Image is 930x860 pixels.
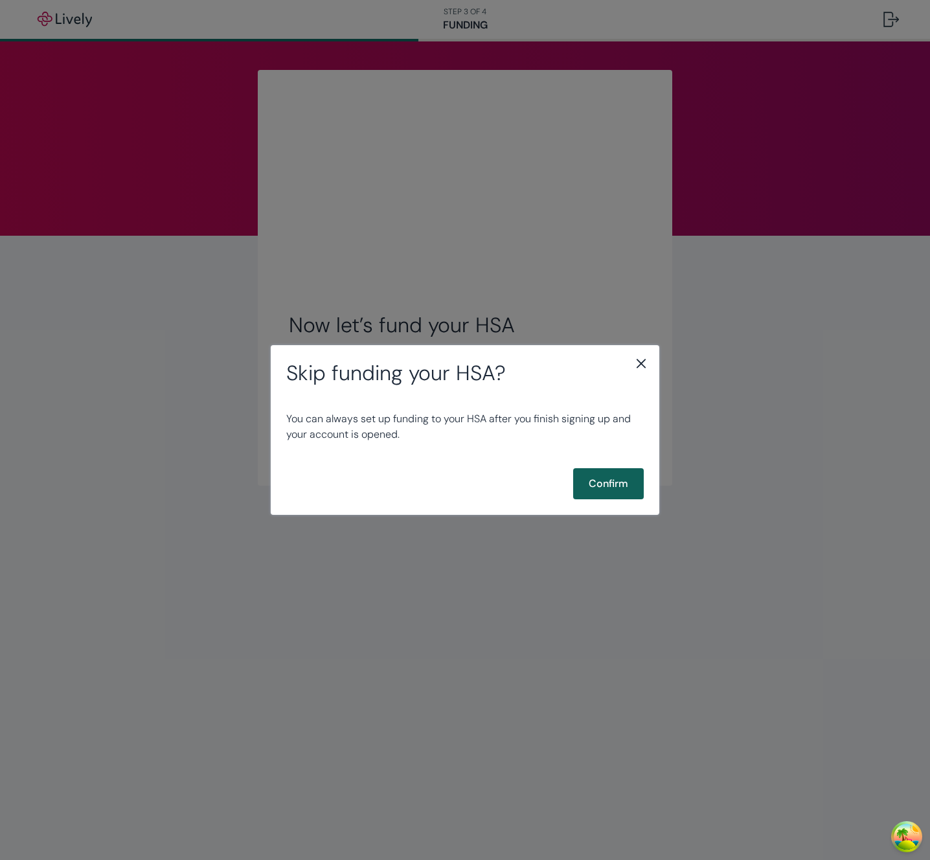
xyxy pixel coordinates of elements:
svg: close [633,356,649,371]
h2: Skip funding your HSA? [286,361,644,385]
button: close button [633,356,649,371]
button: Confirm [573,468,644,499]
button: Open Tanstack query devtools [894,824,920,850]
p: You can always set up funding to your HSA after you finish signing up and your account is opened. [286,411,644,442]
